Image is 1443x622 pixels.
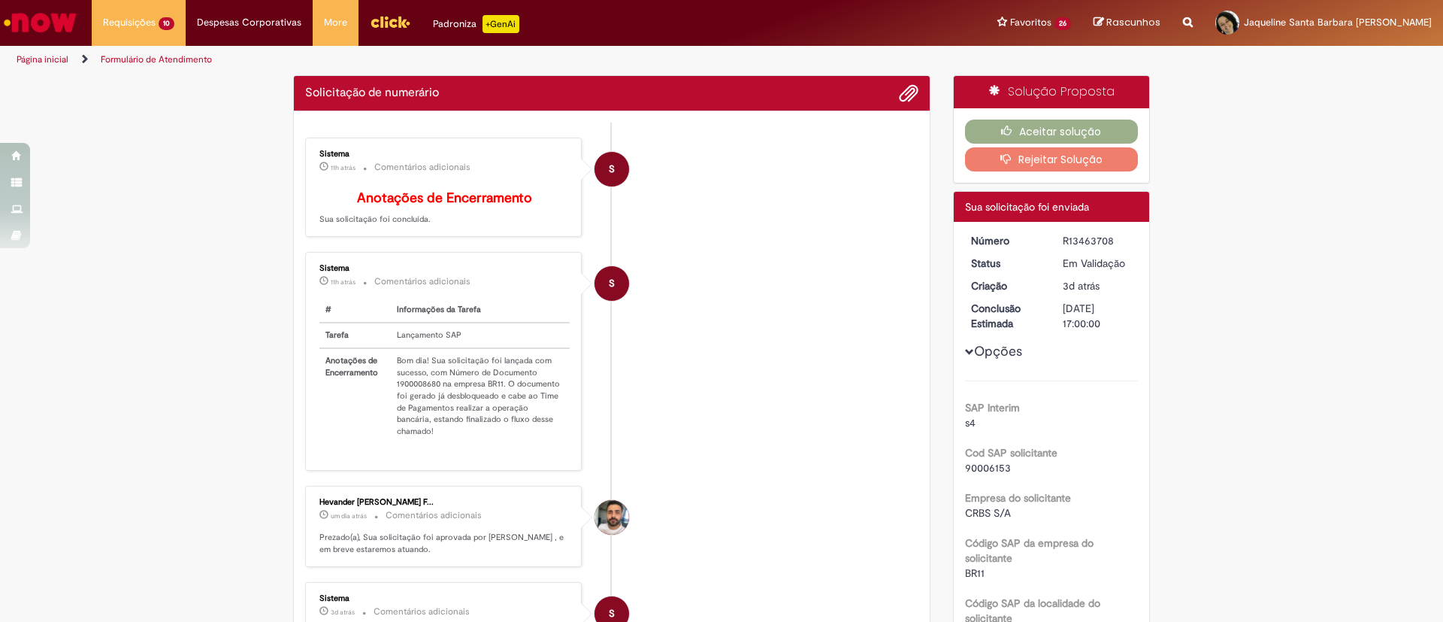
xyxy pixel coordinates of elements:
img: ServiceNow [2,8,79,38]
span: Requisições [103,15,156,30]
a: Rascunhos [1094,16,1160,30]
b: Cod SAP solicitante [965,446,1057,460]
dt: Conclusão Estimada [960,301,1052,331]
div: Sistema [319,594,570,603]
b: Anotações de Encerramento [357,190,532,207]
small: Comentários adicionais [374,161,470,174]
img: click_logo_yellow_360x200.png [370,11,410,33]
span: 90006153 [965,461,1011,475]
span: s4 [965,416,976,429]
div: System [594,266,629,301]
time: 31/08/2025 09:09:24 [331,278,355,287]
div: [DATE] 17:00:00 [1063,301,1133,331]
time: 30/08/2025 15:41:55 [331,511,367,520]
span: 26 [1054,17,1071,30]
span: More [324,15,347,30]
small: Comentários adicionais [374,275,470,288]
div: Em Validação [1063,256,1133,271]
div: Solução Proposta [954,76,1150,108]
b: Empresa do solicitante [965,491,1071,505]
p: Sua solicitação foi concluída. [319,191,570,226]
span: BR11 [965,566,985,580]
dt: Criação [960,278,1052,293]
dt: Número [960,233,1052,248]
small: Comentários adicionais [374,605,470,618]
div: Padroniza [433,15,519,33]
span: 11h atrás [331,163,355,172]
div: Hevander [PERSON_NAME] F... [319,498,570,507]
td: Bom dia! Sua solicitação foi lançada com sucesso, com Número de Documento 1900008680 na empresa B... [391,348,570,444]
span: 11h atrás [331,278,355,287]
span: 3d atrás [1063,279,1100,293]
span: Despesas Corporativas [197,15,301,30]
a: Formulário de Atendimento [101,53,212,65]
span: S [609,151,615,187]
th: Informações da Tarefa [391,298,570,323]
span: 10 [159,17,174,30]
th: Anotações de Encerramento [319,348,391,444]
time: 31/08/2025 09:09:26 [331,163,355,172]
b: Código SAP da empresa do solicitante [965,536,1094,565]
p: +GenAi [483,15,519,33]
button: Adicionar anexos [899,83,918,103]
span: Sua solicitação foi enviada [965,200,1089,214]
th: # [319,298,391,323]
button: Aceitar solução [965,120,1139,144]
b: SAP Interim [965,401,1020,414]
span: um dia atrás [331,511,367,520]
span: Rascunhos [1106,15,1160,29]
time: 29/08/2025 19:57:45 [331,608,355,617]
div: 29/08/2025 17:08:46 [1063,278,1133,293]
h2: Solicitação de numerário Histórico de tíquete [305,86,439,100]
div: Sistema [319,264,570,273]
div: R13463708 [1063,233,1133,248]
small: Comentários adicionais [386,509,482,522]
button: Rejeitar Solução [965,147,1139,171]
span: 3d atrás [331,608,355,617]
span: S [609,265,615,302]
span: Jaqueline Santa Barbara [PERSON_NAME] [1244,16,1432,29]
td: Lançamento SAP [391,323,570,348]
div: Sistema [319,150,570,159]
span: Favoritos [1010,15,1051,30]
ul: Trilhas de página [11,46,951,74]
time: 29/08/2025 17:08:46 [1063,279,1100,293]
div: System [594,152,629,187]
dt: Status [960,256,1052,271]
th: Tarefa [319,323,391,348]
div: Hevander Claudemberger De Oliveira Freitas [594,500,629,535]
p: Prezado(a), Sua solicitação foi aprovada por [PERSON_NAME] , e em breve estaremos atuando. [319,532,570,555]
a: Página inicial [17,53,68,65]
span: CRBS S/A [965,506,1011,520]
